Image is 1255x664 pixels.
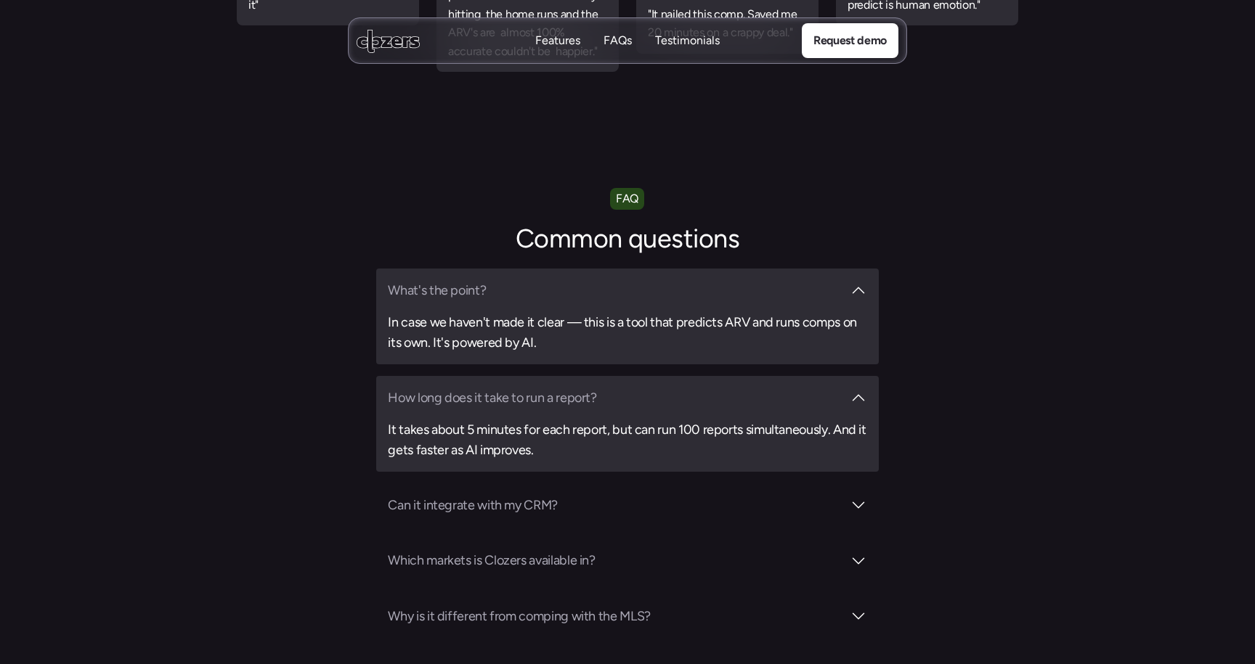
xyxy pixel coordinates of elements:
h3: How long does it take to run a report? [388,388,842,408]
p: Features [535,33,580,49]
p: Features [535,49,580,65]
h3: What's the point? [388,280,842,300]
p: FAQs [604,33,632,49]
p: Testimonials [655,49,720,65]
h3: In case we haven't made it clear — this is a tool that predicts ARV and runs comps on its own. It... [388,312,866,353]
h2: Common questions [381,221,874,257]
p: Testimonials [655,33,720,49]
h3: Can it integrate with my CRM? [388,495,842,515]
p: Request demo [813,31,887,50]
a: FAQsFAQs [604,33,632,49]
a: TestimonialsTestimonials [655,33,720,49]
a: Request demo [802,23,898,58]
h3: Which markets is Clozers available in? [388,550,842,570]
p: FAQs [604,49,632,65]
a: FeaturesFeatures [535,33,580,49]
p: FAQ [616,189,638,208]
h3: Why is it different from comping with the MLS? [388,606,842,626]
h3: It takes about 5 minutes for each report, but can run 100 reports simultaneously. And it gets fas... [388,419,866,460]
